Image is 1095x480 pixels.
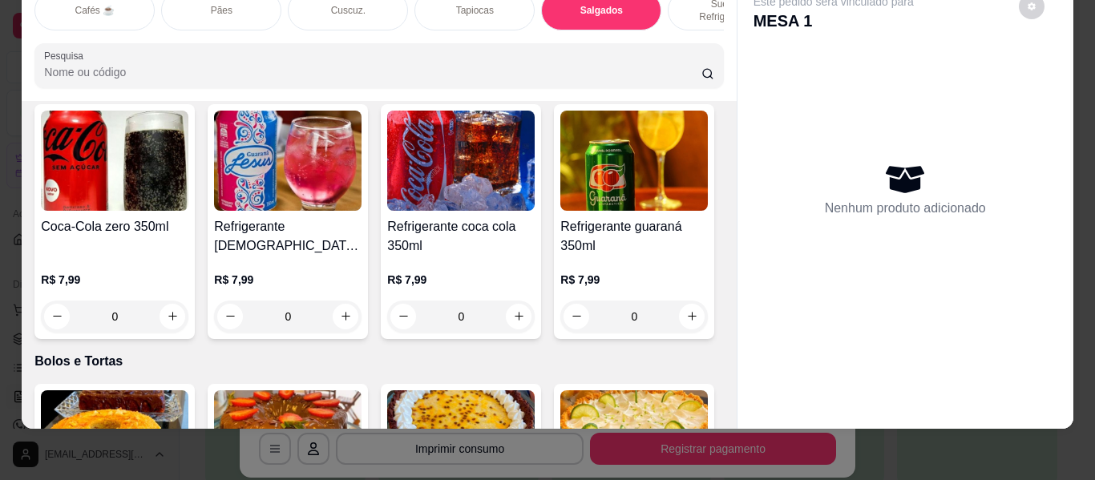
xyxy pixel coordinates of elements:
p: R$ 7,99 [41,272,188,288]
button: decrease-product-quantity [390,304,416,329]
p: Pães [211,4,232,17]
h4: Refrigerante coca cola 350ml [387,217,535,256]
img: product-image [41,111,188,211]
img: product-image [560,111,708,211]
p: Cafés ☕ [75,4,115,17]
label: Pesquisa [44,49,89,63]
p: R$ 7,99 [214,272,362,288]
p: Cuscuz. [331,4,366,17]
img: product-image [387,111,535,211]
button: increase-product-quantity [160,304,185,329]
button: increase-product-quantity [679,304,705,329]
p: Tapiocas [456,4,494,17]
p: R$ 7,99 [387,272,535,288]
button: increase-product-quantity [333,304,358,329]
h4: Refrigerante guaraná 350ml [560,217,708,256]
h4: Refrigerante [DEMOGRAPHIC_DATA] 350ml [214,217,362,256]
input: Pesquisa [44,64,701,80]
p: R$ 7,99 [560,272,708,288]
p: Salgados [580,4,623,17]
img: product-image [214,111,362,211]
button: increase-product-quantity [506,304,531,329]
p: Bolos e Tortas [34,352,723,371]
p: Nenhum produto adicionado [825,199,986,218]
button: decrease-product-quantity [564,304,589,329]
button: decrease-product-quantity [44,304,70,329]
button: decrease-product-quantity [217,304,243,329]
h4: Coca-Cola zero 350ml [41,217,188,236]
p: MESA 1 [754,10,914,32]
